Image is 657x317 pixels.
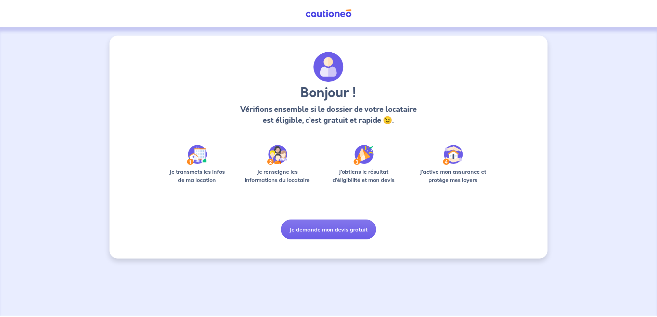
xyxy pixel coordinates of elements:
img: /static/f3e743aab9439237c3e2196e4328bba9/Step-3.svg [353,145,374,165]
img: /static/90a569abe86eec82015bcaae536bd8e6/Step-1.svg [187,145,207,165]
h3: Bonjour ! [238,85,418,101]
p: Vérifions ensemble si le dossier de votre locataire est éligible, c’est gratuit et rapide 😉. [238,104,418,126]
p: J’obtiens le résultat d’éligibilité et mon devis [325,168,402,184]
p: J’active mon assurance et protège mes loyers [413,168,493,184]
p: Je transmets les infos de ma location [164,168,230,184]
button: Je demande mon devis gratuit [281,220,376,239]
img: archivate [313,52,344,82]
img: /static/bfff1cf634d835d9112899e6a3df1a5d/Step-4.svg [443,145,463,165]
p: Je renseigne les informations du locataire [241,168,314,184]
img: Cautioneo [303,9,354,18]
img: /static/c0a346edaed446bb123850d2d04ad552/Step-2.svg [267,145,287,165]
